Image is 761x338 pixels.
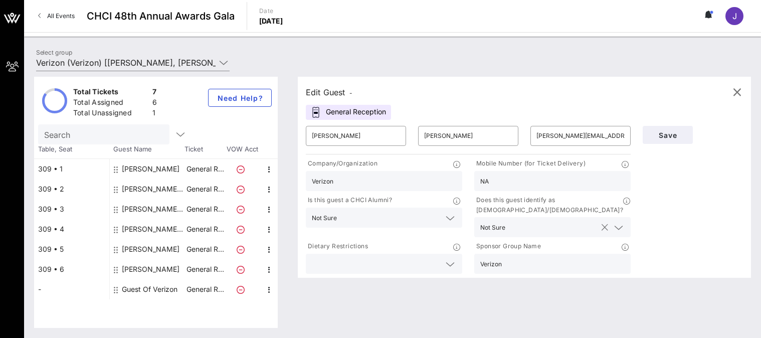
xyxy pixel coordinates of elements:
p: General R… [185,219,225,239]
div: Bianca C. Lucero NALEO [122,199,185,219]
p: Dietary Restrictions [306,241,368,252]
p: General R… [185,239,225,259]
div: 309 • 3 [34,199,109,219]
div: 1 [152,108,157,120]
div: Not Sure [480,224,505,231]
p: Date [259,6,283,16]
div: 309 • 4 [34,219,109,239]
label: Select group [36,49,72,56]
a: All Events [32,8,81,24]
p: Does this guest identify as [DEMOGRAPHIC_DATA]/[DEMOGRAPHIC_DATA]? [474,195,623,215]
p: Company/Organization [306,158,377,169]
div: - [34,279,109,299]
div: 7 [152,87,157,99]
div: Edit Guest [306,85,352,99]
p: Is this guest a CHCI Alumni? [306,195,392,206]
p: General R… [185,259,225,279]
div: Guest Of Verizon [122,279,177,299]
span: Save [651,131,685,139]
span: CHCI 48th Annual Awards Gala [87,9,235,24]
div: Total Unassigned [73,108,148,120]
div: 309 • 1 [34,159,109,179]
div: Susie Feliz [122,259,179,279]
div: Total Tickets [73,87,148,99]
button: clear icon [602,223,608,233]
span: Guest Name [109,144,184,154]
button: Need Help? [208,89,272,107]
p: [DATE] [259,16,283,26]
input: First Name* [312,128,400,144]
span: Table, Seat [34,144,109,154]
div: Total Assigned [73,97,148,110]
p: Mobile Number (for Ticket Delivery) [474,158,586,169]
p: General R… [185,179,225,199]
div: 309 • 5 [34,239,109,259]
span: Need Help? [217,94,263,102]
p: General R… [185,199,225,219]
p: Sponsor Group Name [474,241,541,252]
span: VOW Acct [225,144,260,154]
p: General R… [185,159,225,179]
div: Not Sure [306,208,462,228]
button: Save [643,126,693,144]
div: Not Sureclear icon [474,217,631,237]
div: Marcela Zamora Verizon [122,179,185,199]
div: 309 • 2 [34,179,109,199]
div: Rudy Espinoza Verizon [122,219,185,239]
div: Grisella Martinez [122,239,179,259]
p: General R… [185,279,225,299]
div: 6 [152,97,157,110]
div: General Reception [306,105,391,120]
div: 309 • 6 [34,259,109,279]
div: Not Sure [312,215,337,222]
input: Last Name* [424,128,512,144]
span: J [732,11,737,21]
span: - [349,89,352,97]
span: All Events [47,12,75,20]
input: Email* [536,128,625,144]
span: Ticket [184,144,225,154]
div: Laura Berrocal [122,159,179,179]
div: J [725,7,743,25]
